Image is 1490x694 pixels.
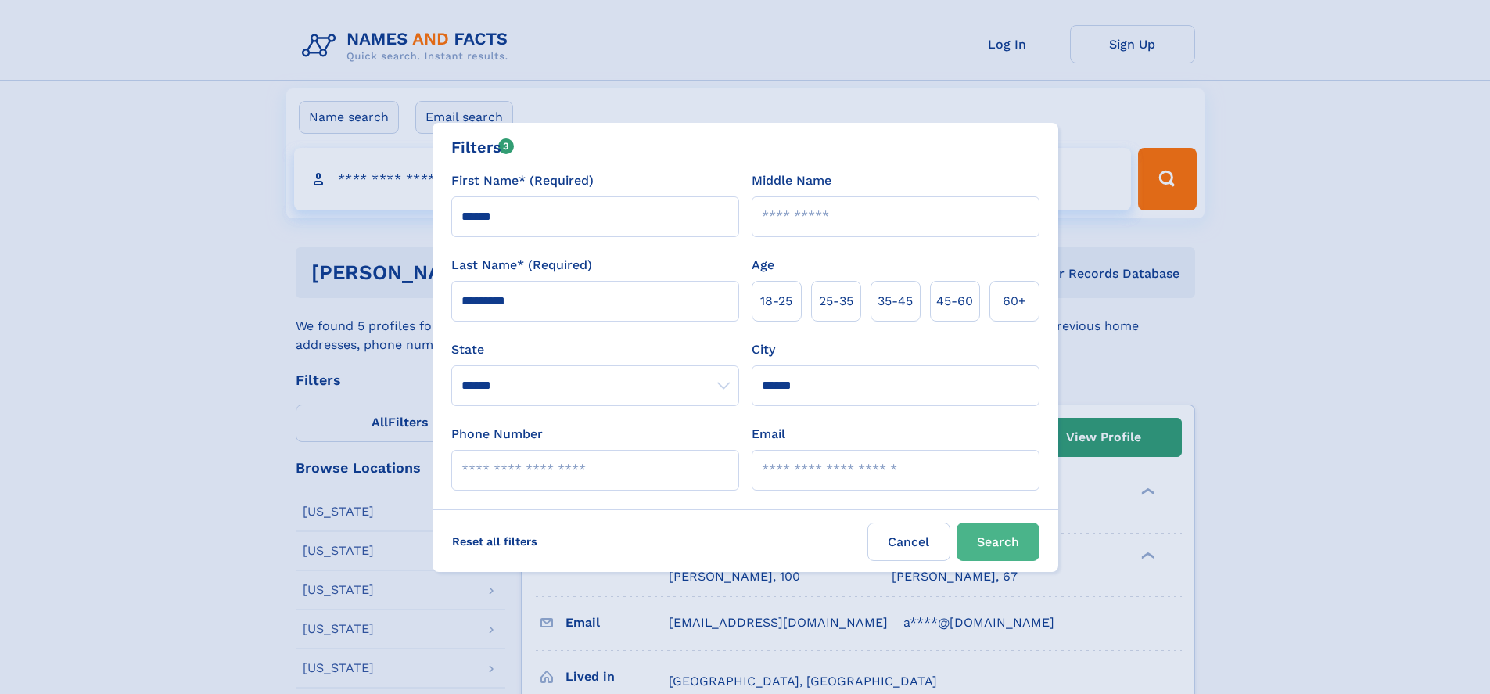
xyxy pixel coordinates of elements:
[867,523,950,561] label: Cancel
[819,292,853,311] span: 25‑35
[451,425,543,444] label: Phone Number
[752,340,775,359] label: City
[752,256,774,275] label: Age
[752,425,785,444] label: Email
[760,292,792,311] span: 18‑25
[442,523,548,560] label: Reset all filters
[451,256,592,275] label: Last Name* (Required)
[451,135,515,159] div: Filters
[957,523,1039,561] button: Search
[878,292,913,311] span: 35‑45
[752,171,831,190] label: Middle Name
[936,292,973,311] span: 45‑60
[1003,292,1026,311] span: 60+
[451,171,594,190] label: First Name* (Required)
[451,340,739,359] label: State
